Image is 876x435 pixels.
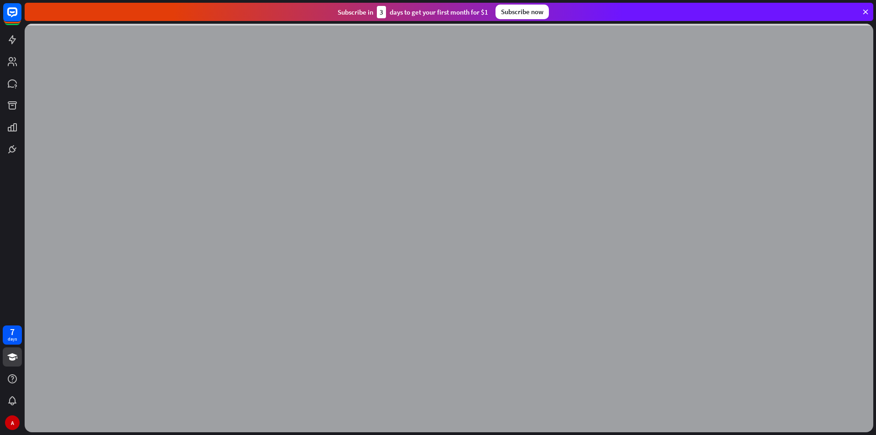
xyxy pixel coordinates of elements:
[338,6,488,18] div: Subscribe in days to get your first month for $1
[377,6,386,18] div: 3
[495,5,549,19] div: Subscribe now
[10,328,15,336] div: 7
[8,336,17,342] div: days
[3,325,22,345] a: 7 days
[5,415,20,430] div: A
